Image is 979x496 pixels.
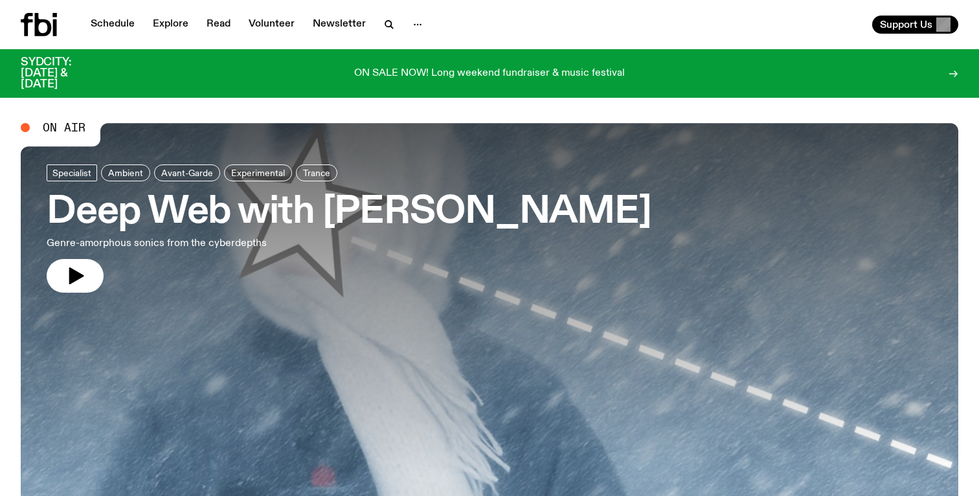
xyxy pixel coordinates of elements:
p: ON SALE NOW! Long weekend fundraiser & music festival [354,68,625,80]
a: Deep Web with [PERSON_NAME]Genre-amorphous sonics from the cyberdepths [47,164,651,293]
button: Support Us [872,16,958,34]
a: Newsletter [305,16,374,34]
span: Experimental [231,168,285,177]
a: Avant-Garde [154,164,220,181]
span: Ambient [108,168,143,177]
h3: SYDCITY: [DATE] & [DATE] [21,57,104,90]
span: Specialist [52,168,91,177]
a: Experimental [224,164,292,181]
span: Trance [303,168,330,177]
a: Explore [145,16,196,34]
h3: Deep Web with [PERSON_NAME] [47,194,651,231]
a: Trance [296,164,337,181]
a: Ambient [101,164,150,181]
p: Genre-amorphous sonics from the cyberdepths [47,236,378,251]
span: On Air [43,122,85,133]
a: Specialist [47,164,97,181]
a: Read [199,16,238,34]
a: Schedule [83,16,142,34]
a: Volunteer [241,16,302,34]
span: Support Us [880,19,932,30]
span: Avant-Garde [161,168,213,177]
